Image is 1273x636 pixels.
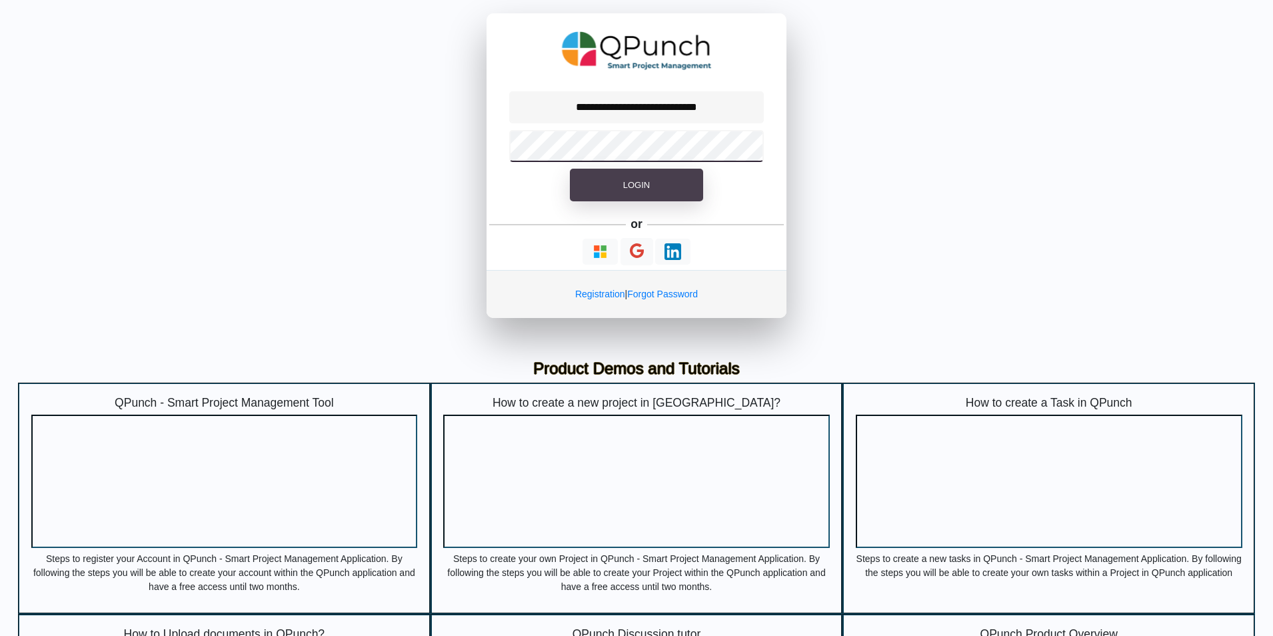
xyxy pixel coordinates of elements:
[575,289,625,299] a: Registration
[31,396,418,410] h5: QPunch - Smart Project Management Tool
[443,552,830,592] p: Steps to create your own Project in QPunch - Smart Project Management Application. By following t...
[627,289,698,299] a: Forgot Password
[655,239,690,265] button: Continue With LinkedIn
[443,396,830,410] h5: How to create a new project in [GEOGRAPHIC_DATA]?
[629,215,645,233] h5: or
[621,238,653,265] button: Continue With Google
[562,27,712,75] img: QPunch
[31,552,418,592] p: Steps to register your Account in QPunch - Smart Project Management Application. By following the...
[623,180,650,190] span: Login
[856,552,1242,592] p: Steps to create a new tasks in QPunch - Smart Project Management Application. By following the st...
[583,239,618,265] button: Continue With Microsoft Azure
[856,396,1242,410] h5: How to create a Task in QPunch
[664,243,681,260] img: Loading...
[487,270,786,318] div: |
[28,359,1245,379] h3: Product Demos and Tutorials
[570,169,703,202] button: Login
[592,243,609,260] img: Loading...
